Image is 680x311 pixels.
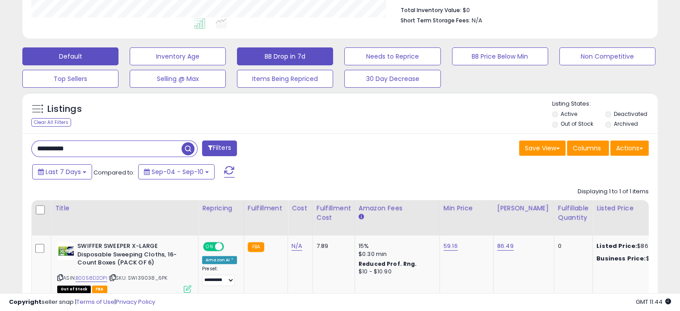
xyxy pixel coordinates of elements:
[76,274,107,282] a: B0058D2OPI
[344,47,440,65] button: Needs to Reprice
[401,4,642,15] li: $0
[291,204,309,213] div: Cost
[636,298,671,306] span: 2025-09-18 11:44 GMT
[9,298,155,307] div: seller snap | |
[596,254,646,263] b: Business Price:
[359,242,433,250] div: 15%
[344,70,440,88] button: 30 Day Decrease
[359,213,364,221] small: Amazon Fees.
[22,70,118,88] button: Top Sellers
[9,298,42,306] strong: Copyright
[237,47,333,65] button: BB Drop in 7d
[401,6,461,14] b: Total Inventory Value:
[401,17,470,24] b: Short Term Storage Fees:
[317,242,348,250] div: 7.89
[116,298,155,306] a: Privacy Policy
[76,298,114,306] a: Terms of Use
[561,120,593,128] label: Out of Stock
[46,167,81,176] span: Last 7 Days
[223,243,237,251] span: OFF
[613,110,647,118] label: Deactivated
[359,260,417,268] b: Reduced Prof. Rng.
[109,274,167,281] span: | SKU: SWI39038_6PK
[596,255,671,263] div: $66.58
[202,204,240,213] div: Repricing
[202,256,237,264] div: Amazon AI *
[558,242,586,250] div: 0
[497,204,550,213] div: [PERSON_NAME]
[202,266,237,286] div: Preset:
[92,285,107,293] span: FBA
[573,144,601,153] span: Columns
[55,204,194,213] div: Title
[567,141,609,156] button: Columns
[613,120,638,128] label: Archived
[130,70,226,88] button: Selling @ Max
[202,141,237,156] button: Filters
[359,204,436,213] div: Amazon Fees
[552,100,658,108] p: Listing States:
[497,242,514,251] a: 86.49
[443,242,458,251] a: 59.16
[359,250,433,258] div: $0.30 min
[317,204,351,222] div: Fulfillment Cost
[248,204,284,213] div: Fulfillment
[248,242,264,252] small: FBA
[77,242,186,269] b: SWIFFER SWEEPER X-LARGE Disposable Sweeping Cloths, 16-Count Boxes (PACK OF 6)
[610,141,649,156] button: Actions
[596,242,671,250] div: $86.49
[472,16,482,25] span: N/A
[359,268,433,276] div: $10 - $10.90
[138,164,215,179] button: Sep-04 - Sep-10
[57,242,75,260] img: 417mtjOrA1L._SL40_.jpg
[93,168,135,177] span: Compared to:
[559,47,655,65] button: Non Competitive
[237,70,333,88] button: Items Being Repriced
[443,204,490,213] div: Min Price
[291,242,302,251] a: N/A
[596,242,637,250] b: Listed Price:
[57,242,191,292] div: ASIN:
[204,243,215,251] span: ON
[519,141,566,156] button: Save View
[596,204,674,213] div: Listed Price
[578,187,649,196] div: Displaying 1 to 1 of 1 items
[22,47,118,65] button: Default
[31,118,71,127] div: Clear All Filters
[561,110,577,118] label: Active
[152,167,203,176] span: Sep-04 - Sep-10
[47,103,82,115] h5: Listings
[130,47,226,65] button: Inventory Age
[558,204,589,222] div: Fulfillable Quantity
[57,285,91,293] span: All listings that are currently out of stock and unavailable for purchase on Amazon
[452,47,548,65] button: BB Price Below Min
[32,164,92,179] button: Last 7 Days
